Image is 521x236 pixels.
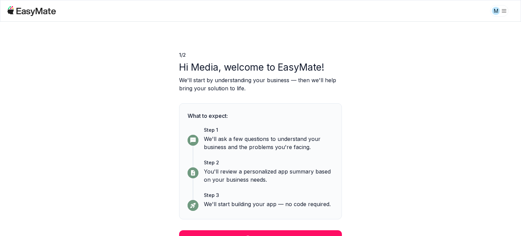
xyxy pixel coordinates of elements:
[179,76,342,92] p: We'll start by understanding your business — then we'll help bring your solution to life.
[492,7,500,15] div: M
[204,127,333,133] p: Step 1
[179,52,342,58] p: 1 / 2
[204,167,333,184] p: You'll review a personalized app summary based on your business needs.
[204,135,333,151] p: We'll ask a few questions to understand your business and the problems you're facing.
[188,112,333,120] p: What to expect:
[204,200,333,208] p: We'll start building your app — no code required.
[204,192,333,199] p: Step 3
[179,61,342,73] p: Hi Media, welcome to EasyMate!
[204,159,333,166] p: Step 2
